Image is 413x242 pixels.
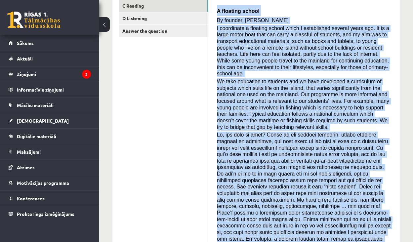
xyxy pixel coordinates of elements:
span: We take education to students and we have developed a curriculum of subjects which suits life on ... [217,79,389,130]
a: Mācību materiāli [9,98,91,113]
a: Sākums [9,35,91,51]
a: Aktuāli [9,51,91,66]
legend: Maksājumi [17,144,91,159]
a: Digitālie materiāli [9,129,91,144]
span: Konferences [17,195,45,201]
span: Sākums [17,40,34,46]
span: Proktoringa izmēģinājums [17,211,74,217]
legend: Informatīvie ziņojumi [17,82,91,97]
a: Maksājumi [9,144,91,159]
a: [DEMOGRAPHIC_DATA] [9,113,91,128]
span: Mācību materiāli [17,102,54,108]
a: Informatīvie ziņojumi [9,82,91,97]
a: Atzīmes [9,160,91,175]
i: 3 [82,70,91,79]
span: Motivācijas programma [17,180,69,186]
span: By founder, [PERSON_NAME] [217,18,289,23]
a: Answer the question [119,25,208,37]
legend: Ziņojumi [17,66,91,82]
a: Ziņojumi3 [9,66,91,82]
a: Proktoringa izmēģinājums [9,206,91,222]
span: Digitālie materiāli [17,133,56,139]
a: Motivācijas programma [9,175,91,190]
a: D Listening [119,12,208,24]
span: Aktuāli [17,56,33,61]
a: Konferences [9,191,91,206]
span: A floating school [217,8,260,14]
span: I coordinate a floating school which I established several years ago. It is a large motor boat th... [217,25,389,77]
a: Rīgas 1. Tālmācības vidusskola [7,12,60,28]
span: [DEMOGRAPHIC_DATA] [17,118,69,124]
span: Atzīmes [17,164,35,170]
